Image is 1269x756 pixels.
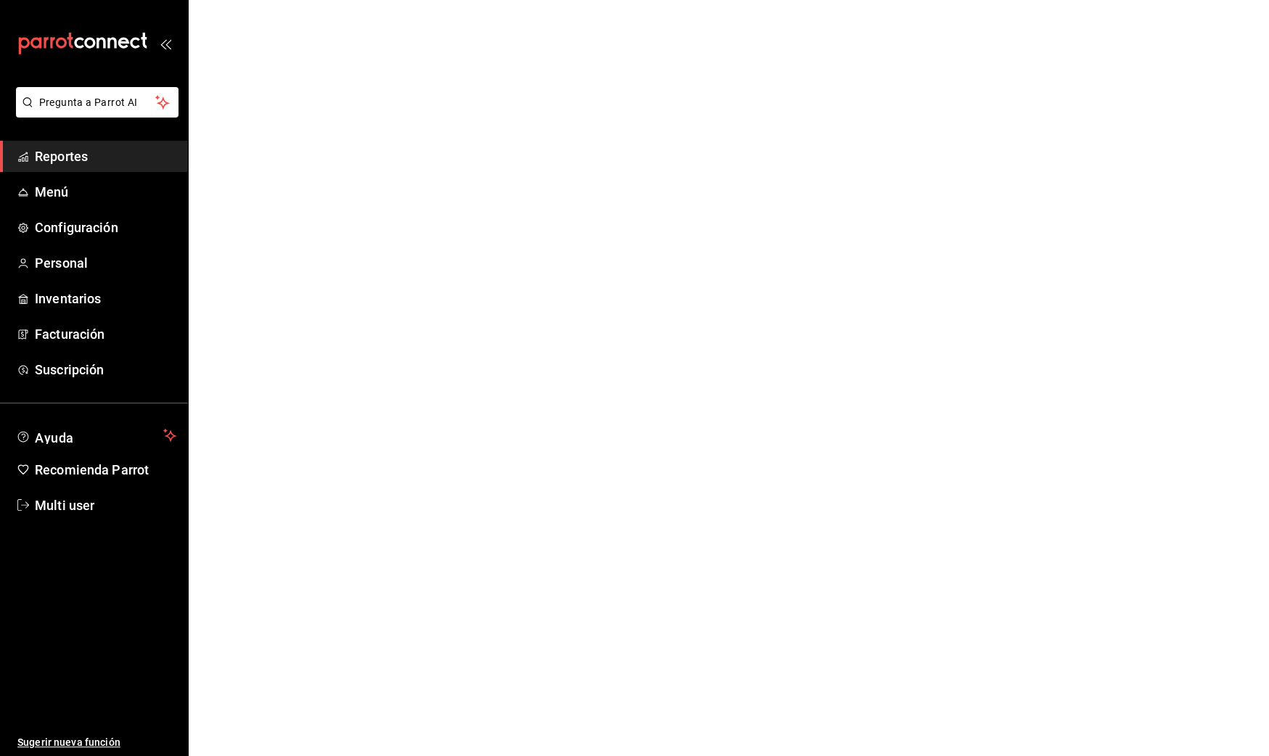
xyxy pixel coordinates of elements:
span: Inventarios [35,289,176,308]
button: Pregunta a Parrot AI [16,87,178,118]
span: Recomienda Parrot [35,460,176,480]
span: Personal [35,253,176,273]
span: Ayuda [35,427,157,444]
span: Multi user [35,496,176,515]
span: Sugerir nueva función [17,735,176,750]
a: Pregunta a Parrot AI [10,105,178,120]
span: Suscripción [35,360,176,379]
span: Facturación [35,324,176,344]
span: Configuración [35,218,176,237]
span: Pregunta a Parrot AI [39,95,156,110]
span: Menú [35,182,176,202]
button: open_drawer_menu [160,38,171,49]
span: Reportes [35,147,176,166]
